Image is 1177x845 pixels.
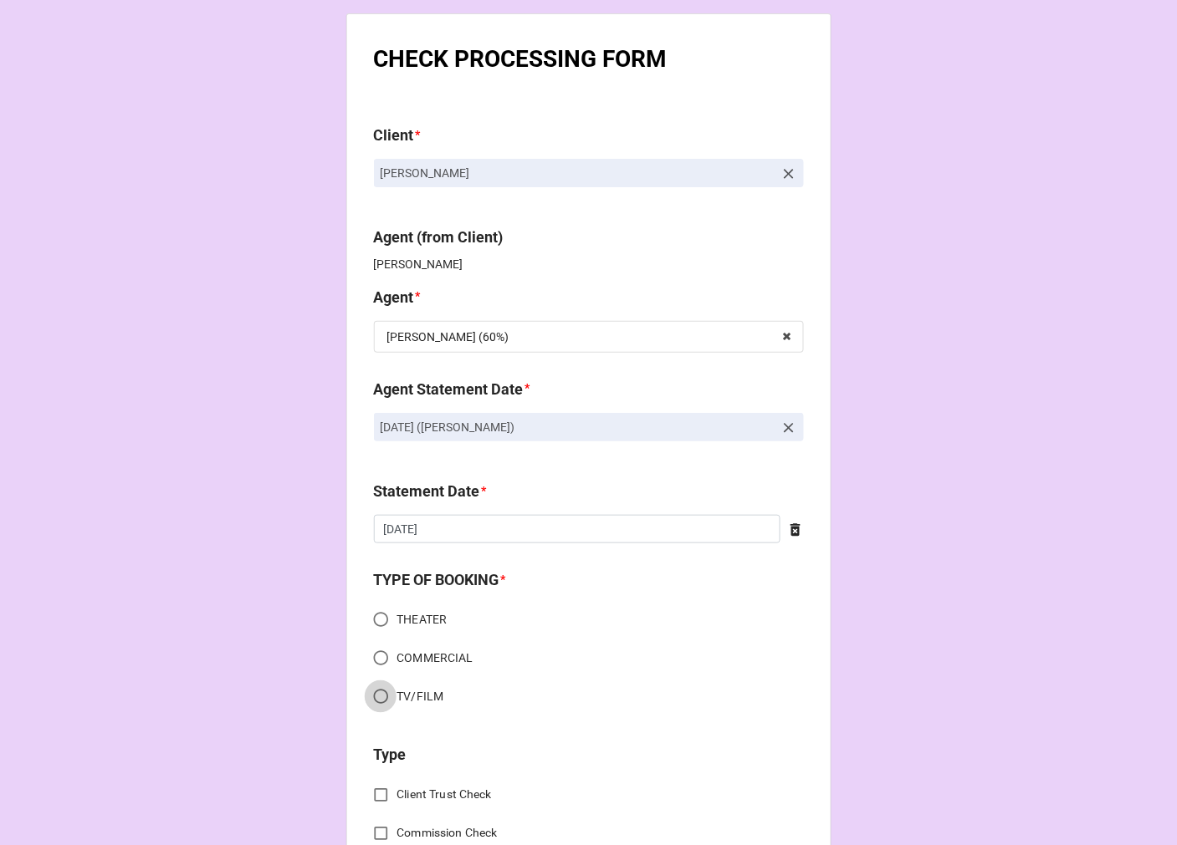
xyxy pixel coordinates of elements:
[397,688,444,705] span: TV/FILM
[374,45,668,73] b: CHECK PROCESSING FORM
[374,480,480,503] label: Statement Date
[397,611,448,629] span: THEATER
[374,378,524,401] label: Agent Statement Date
[381,165,774,181] p: [PERSON_NAME]
[387,331,509,343] div: [PERSON_NAME] (60%)
[374,515,780,543] input: Date
[374,286,414,309] label: Agent
[397,786,492,804] span: Client Trust Check
[374,124,414,147] label: Client
[397,825,498,842] span: Commission Check
[381,419,774,435] p: [DATE] ([PERSON_NAME])
[397,649,473,667] span: COMMERCIAL
[374,256,804,272] p: [PERSON_NAME]
[374,228,504,246] b: Agent (from Client)
[374,744,407,767] label: Type
[374,568,499,592] label: TYPE OF BOOKING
